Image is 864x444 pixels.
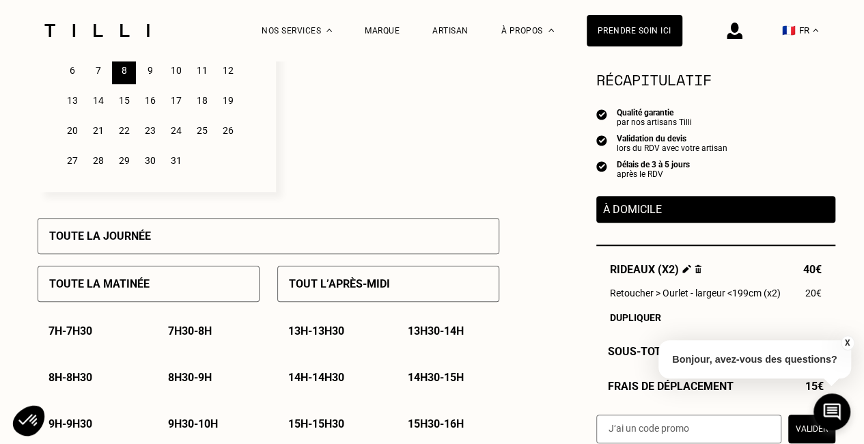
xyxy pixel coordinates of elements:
a: Marque [365,26,400,36]
div: après le RDV [617,169,690,179]
button: X [840,335,854,350]
img: icône connexion [727,23,742,39]
div: 16 [138,87,162,114]
div: Dupliquer [610,312,822,323]
div: 8 [112,57,136,84]
div: 29 [112,147,136,174]
div: 12 [216,57,240,84]
span: 40€ [803,263,822,276]
div: 10 [164,57,188,84]
p: Toute la matinée [49,277,150,290]
div: lors du RDV avec votre artisan [617,143,727,153]
div: 18 [190,87,214,114]
img: Logo du service de couturière Tilli [40,24,154,37]
img: Menu déroulant [326,29,332,32]
div: 7 [86,57,110,84]
p: 7h - 7h30 [48,324,92,337]
img: menu déroulant [813,29,818,32]
div: 14 [86,87,110,114]
div: Sous-Total [596,345,835,358]
p: 8h30 - 9h [168,371,212,384]
p: 15h30 - 16h [408,417,464,430]
button: Valider [788,415,835,443]
span: 20€ [805,288,822,299]
img: icon list info [596,108,607,120]
p: Bonjour, avez-vous des questions? [658,340,851,378]
div: 26 [216,117,240,144]
div: 17 [164,87,188,114]
div: 24 [164,117,188,144]
p: 13h - 13h30 [288,324,344,337]
div: par nos artisans Tilli [617,117,692,127]
section: Récapitulatif [596,68,835,91]
div: Délais de 3 à 5 jours [617,160,690,169]
p: À domicile [603,203,828,216]
img: Menu déroulant à propos [548,29,554,32]
div: 11 [190,57,214,84]
div: 20 [60,117,84,144]
span: 🇫🇷 [782,24,796,37]
div: 30 [138,147,162,174]
div: 13 [60,87,84,114]
div: 27 [60,147,84,174]
span: Retoucher > Ourlet - largeur <199cm (x2) [610,288,781,299]
a: Prendre soin ici [587,15,682,46]
p: 14h - 14h30 [288,371,344,384]
p: 9h30 - 10h [168,417,218,430]
div: 15 [112,87,136,114]
p: 8h - 8h30 [48,371,92,384]
p: 13h30 - 14h [408,324,464,337]
div: 19 [216,87,240,114]
div: Validation du devis [617,134,727,143]
div: 23 [138,117,162,144]
a: Artisan [432,26,469,36]
div: 21 [86,117,110,144]
div: 6 [60,57,84,84]
div: 25 [190,117,214,144]
p: 9h - 9h30 [48,417,92,430]
p: Toute la journée [49,230,151,242]
img: Éditer [682,264,691,273]
img: icon list info [596,160,607,172]
div: Qualité garantie [617,108,692,117]
div: Frais de déplacement [596,380,835,393]
div: 9 [138,57,162,84]
div: 22 [112,117,136,144]
input: J‘ai un code promo [596,415,781,443]
p: 7h30 - 8h [168,324,212,337]
p: 15h - 15h30 [288,417,344,430]
p: Tout l’après-midi [289,277,390,290]
img: Supprimer [695,264,702,273]
span: Rideaux (x2) [610,263,702,276]
div: 31 [164,147,188,174]
p: 14h30 - 15h [408,371,464,384]
div: 28 [86,147,110,174]
img: icon list info [596,134,607,146]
